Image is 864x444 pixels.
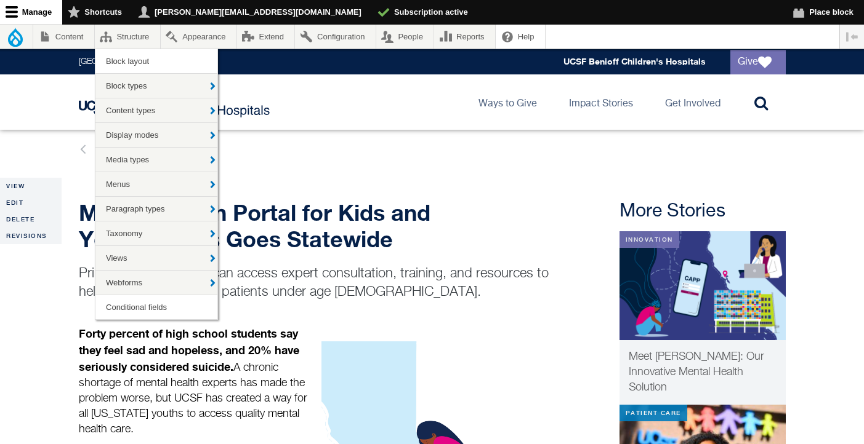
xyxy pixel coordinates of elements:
[655,74,730,130] a: Get Involved
[620,231,786,340] img: Meet CAPP
[79,58,209,66] a: [GEOGRAPHIC_DATA][US_STATE]
[840,25,864,49] button: Vertical orientation
[237,25,295,49] a: Extend
[95,172,217,196] a: Menus
[95,271,217,295] a: Webforms
[95,123,217,147] a: Display modes
[95,98,217,122] a: Content types
[79,327,299,373] strong: Forty percent of high school students say they feel sad and hopeless, and 20% have seriously cons...
[620,200,786,223] h2: More Stories
[496,25,545,49] a: Help
[95,246,217,270] a: Views
[95,197,217,221] a: Paragraph types
[730,50,786,74] a: Give
[95,74,217,98] a: Block types
[434,25,495,49] a: Reports
[376,25,434,49] a: People
[469,74,547,130] a: Ways to Give
[95,148,217,172] a: Media types
[629,351,764,393] span: Meet [PERSON_NAME]: Our Innovative Mental Health Solution
[95,221,217,245] a: Taxonomy
[620,231,786,405] a: Innovation Meet CAPP Meet [PERSON_NAME]: Our Innovative Mental Health Solution
[620,231,679,248] div: Innovation
[295,25,375,49] a: Configuration
[33,25,94,49] a: Content
[95,49,217,73] a: Block layout
[79,199,430,252] strong: Mental Health Portal for Kids and Young Adults Goes Statewide
[563,57,706,67] a: UCSF Benioff Children's Hospitals
[95,295,217,319] a: Conditional fields
[161,25,236,49] a: Appearance
[559,74,643,130] a: Impact Stories
[79,264,553,301] p: Primary care providers can access expert consultation, training, and resources to help guide trea...
[79,77,273,127] img: Logo for UCSF Benioff Children's Hospitals Foundation
[95,25,160,49] a: Structure
[620,405,687,421] div: Patient Care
